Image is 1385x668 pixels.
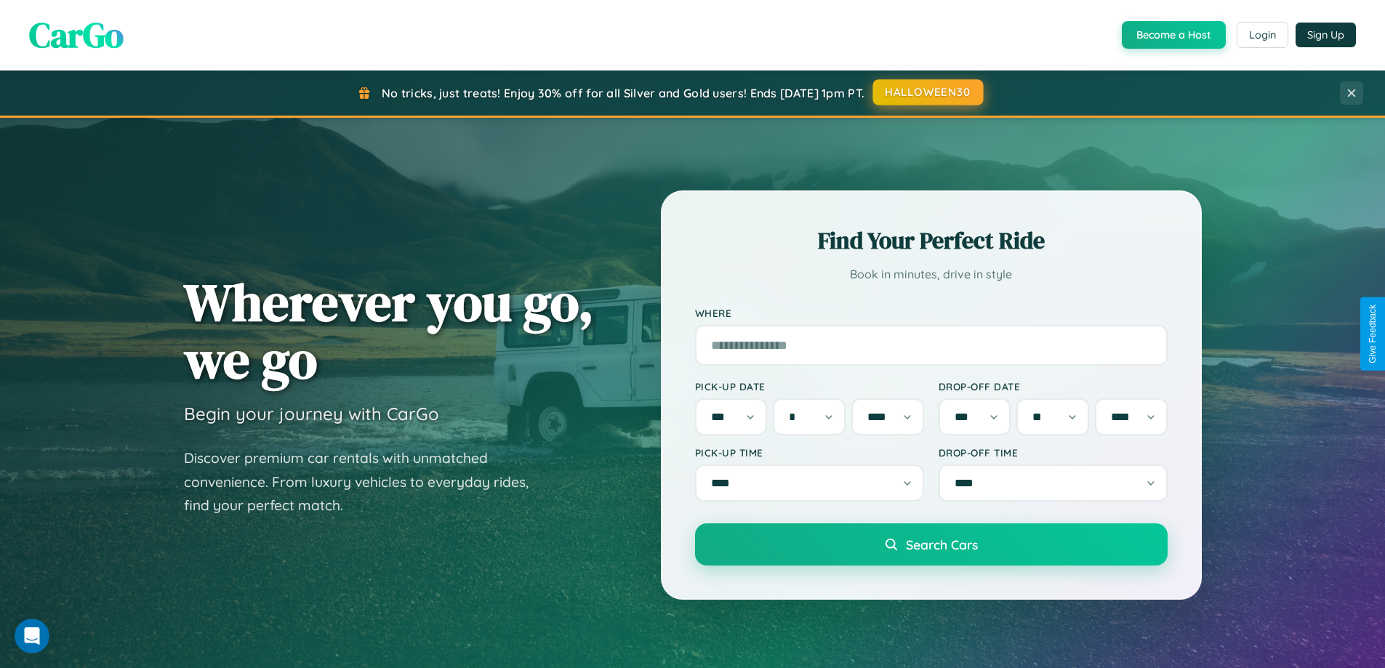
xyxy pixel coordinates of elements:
[1296,23,1356,47] button: Sign Up
[695,225,1168,257] h2: Find Your Perfect Ride
[184,403,439,424] h3: Begin your journey with CarGo
[939,380,1168,393] label: Drop-off Date
[184,446,547,518] p: Discover premium car rentals with unmatched convenience. From luxury vehicles to everyday rides, ...
[695,264,1168,285] p: Book in minutes, drive in style
[695,446,924,459] label: Pick-up Time
[15,619,49,653] iframe: Intercom live chat
[1237,22,1288,48] button: Login
[1368,305,1378,363] div: Give Feedback
[184,273,594,388] h1: Wherever you go, we go
[873,79,984,105] button: HALLOWEEN30
[695,307,1168,319] label: Where
[29,11,124,59] span: CarGo
[382,86,864,100] span: No tricks, just treats! Enjoy 30% off for all Silver and Gold users! Ends [DATE] 1pm PT.
[695,523,1168,566] button: Search Cars
[906,536,978,552] span: Search Cars
[695,380,924,393] label: Pick-up Date
[939,446,1168,459] label: Drop-off Time
[1122,21,1226,49] button: Become a Host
